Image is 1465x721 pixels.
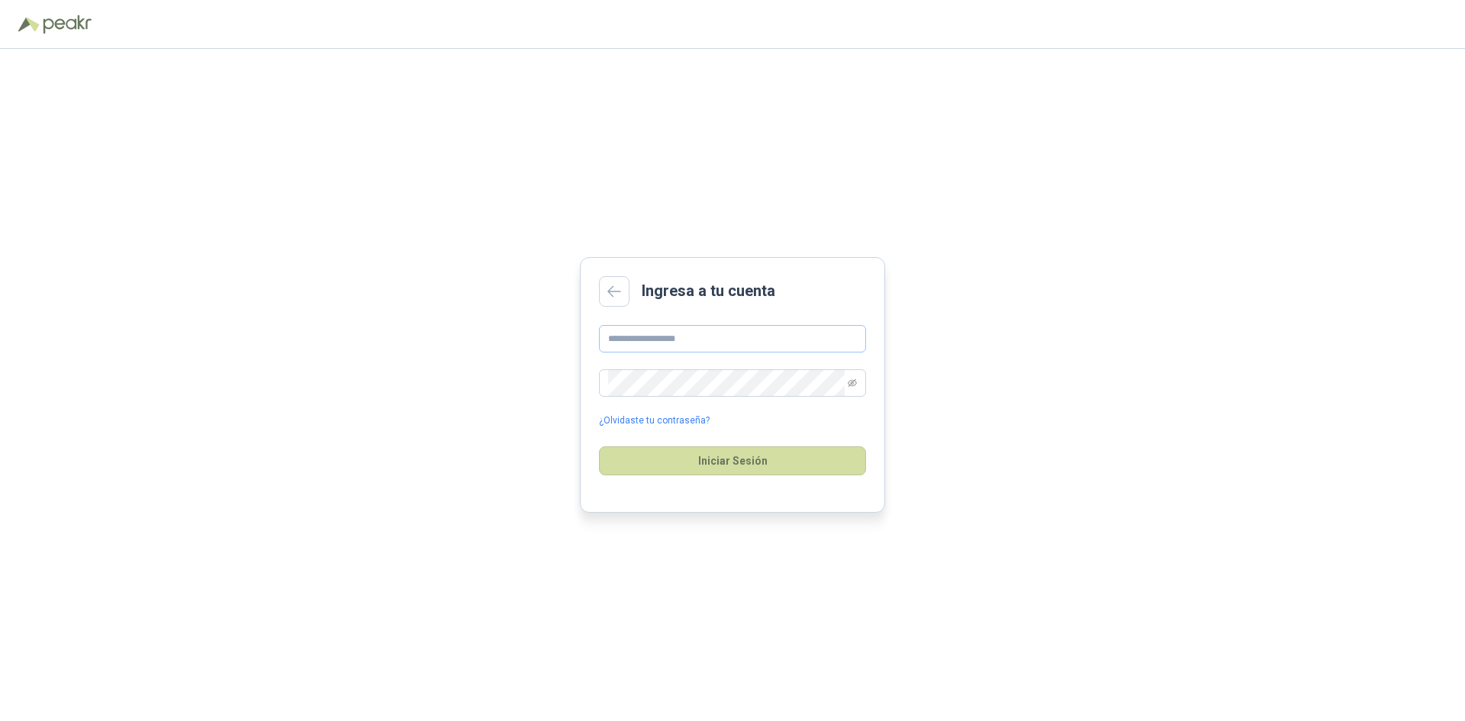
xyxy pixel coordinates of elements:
button: Iniciar Sesión [599,446,866,475]
h2: Ingresa a tu cuenta [642,279,775,303]
a: ¿Olvidaste tu contraseña? [599,414,710,428]
img: Peakr [43,15,92,34]
img: Logo [18,17,40,32]
span: eye-invisible [848,378,857,388]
